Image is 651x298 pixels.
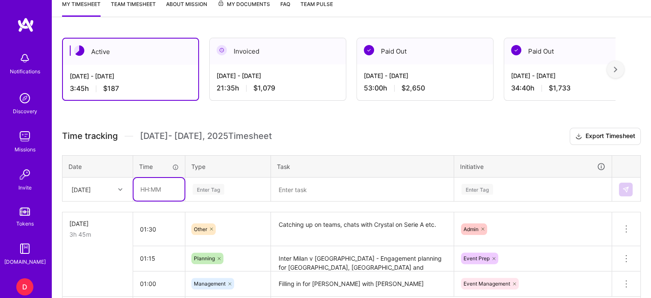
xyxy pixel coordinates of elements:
img: right [614,66,617,72]
img: guide book [16,240,33,257]
div: Tokens [16,219,34,228]
div: [DOMAIN_NAME] [4,257,46,266]
a: D [14,278,36,295]
div: 53:00 h [364,84,486,93]
div: Initiative [460,162,606,172]
span: Event Prep [464,255,490,262]
span: Time tracking [62,131,118,141]
span: $1,733 [549,84,571,93]
img: discovery [16,90,33,107]
span: Event Management [464,280,510,287]
div: Enter Tag [193,183,224,196]
span: [DATE] - [DATE] , 2025 Timesheet [140,131,272,141]
th: Date [62,155,133,178]
div: [DATE] [69,219,126,228]
img: teamwork [16,128,33,145]
button: Export Timesheet [570,128,641,145]
div: [DATE] - [DATE] [364,71,486,80]
span: Admin [464,226,479,232]
div: Discovery [13,107,37,116]
input: HH:MM [134,178,184,201]
img: Paid Out [511,45,521,55]
span: Planning [194,255,215,262]
div: [DATE] - [DATE] [70,72,191,81]
i: icon Chevron [118,187,122,192]
div: [DATE] - [DATE] [217,71,339,80]
div: Active [63,39,198,65]
div: Invite [18,183,32,192]
th: Type [185,155,271,178]
div: Paid Out [357,38,493,64]
img: tokens [20,208,30,216]
i: icon Download [575,132,582,141]
span: $2,650 [401,84,425,93]
div: 34:40 h [511,84,633,93]
div: [DATE] [71,185,91,194]
textarea: Filling in for [PERSON_NAME] with [PERSON_NAME] [272,272,453,296]
span: $187 [103,84,119,93]
div: Invoiced [210,38,346,64]
div: Time [139,162,179,171]
span: Management [194,280,226,287]
input: HH:MM [133,247,185,270]
img: Invoiced [217,45,227,55]
div: [DATE] - [DATE] [511,71,633,80]
th: Task [271,155,454,178]
img: logo [17,17,34,33]
img: bell [16,50,33,67]
input: HH:MM [133,218,185,241]
input: HH:MM [133,272,185,295]
textarea: Catching up on teams, chats with Crystal on Serie A etc. [272,213,453,245]
div: D [16,278,33,295]
img: Active [74,45,84,56]
div: Missions [15,145,36,154]
textarea: Inter Milan v [GEOGRAPHIC_DATA] - Engagement planning for [GEOGRAPHIC_DATA], [GEOGRAPHIC_DATA] an... [272,247,453,271]
img: Invite [16,166,33,183]
div: Enter Tag [461,183,493,196]
div: Notifications [10,67,40,76]
div: Paid Out [504,38,640,64]
img: Submit [622,186,629,193]
div: 3:45 h [70,84,191,93]
img: Paid Out [364,45,374,55]
span: $1,079 [253,84,275,93]
div: 21:35 h [217,84,339,93]
span: Other [194,226,207,232]
div: 3h 45m [69,230,126,239]
span: Team Pulse [300,1,333,7]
